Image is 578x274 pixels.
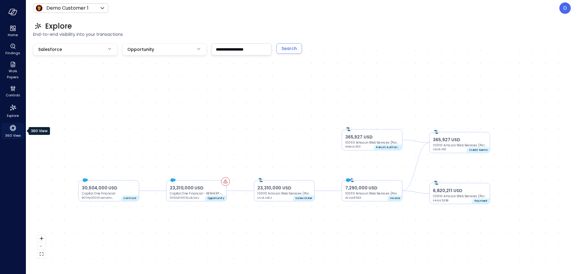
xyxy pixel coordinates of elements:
[474,199,488,203] p: Payment
[82,185,135,191] p: 30,504,000 USD
[345,140,399,145] p: 100110 Amazon Web Services (Partner)
[7,113,19,119] span: Explore
[207,196,225,201] p: Opportunity
[433,148,465,152] p: CMUS452
[38,250,45,258] button: fit view
[433,129,439,135] img: netsuite
[38,235,45,258] div: React Flow controls
[1,84,24,99] div: Controls
[1,60,24,81] div: Work Papers
[1,123,24,139] div: 360 View
[345,134,399,141] p: 365,927 USD
[295,196,312,201] p: Sales Order
[390,196,400,201] p: Invoice
[281,45,297,52] div: Search
[1,102,24,119] div: Explore
[345,191,399,195] p: 100110 Amazon Web Services (Partner)
[38,242,45,250] button: zoom out
[4,68,22,80] span: Work Papers
[170,196,202,200] p: 0063z00001Ku3LlAAJ
[433,143,486,147] p: 100110 Amazon Web Services (Partner)
[469,148,488,152] p: Credit Memo
[36,5,43,12] img: Icon
[433,180,439,186] img: netsuite
[257,191,311,195] p: 100110 Amazon Web Services (Partner)
[170,191,223,195] p: Capital One Financial - REN+EXP - AD | PS
[5,50,20,56] span: Findings
[46,5,89,12] p: Demo Customer 1
[170,185,223,191] p: 23,310,000 USD
[345,185,399,191] p: 7,290,000 USD
[8,32,18,38] span: Home
[5,132,21,139] span: 360 View
[1,24,24,39] div: Home
[402,140,430,142] g: Edge from erp_return_authorization::1683738 to erp_credit_memo::1687984
[29,127,50,135] div: 360 View
[82,177,88,183] img: salesforce
[276,43,302,54] button: Search
[559,2,571,14] div: Dudu
[38,46,62,53] span: Salesforce
[6,92,20,98] span: Controls
[258,177,264,183] img: netsuite
[345,196,378,200] p: INVUS8563
[127,46,154,53] span: Opportunity
[45,21,72,31] span: Explore
[82,191,135,195] p: Capital One Financial
[563,5,567,12] p: D
[433,137,486,143] p: 365,927 USD
[346,177,352,183] img: salesforce
[123,196,137,201] p: Contract
[433,198,465,203] p: PAYUS5338
[82,196,114,200] p: 800Py00000Jem4mIAB
[33,31,571,38] span: End-to-end visibility into your transactions
[257,185,311,191] p: 23,310,000 USD
[345,145,378,149] p: RMAUS393
[433,188,486,194] p: 6,820,211 USD
[349,177,355,183] img: netsuite
[402,142,430,191] g: Edge from erp_invoice::1667652 to erp_credit_memo::1687984
[257,196,290,200] p: SOUS4424
[376,145,400,149] p: Return Authorisation
[402,191,430,194] g: Edge from erp_invoice::1667652 to erp_payment::1863832
[170,177,176,183] img: salesforce
[1,42,24,57] div: Findings
[433,194,486,198] p: 100110 Amazon Web Services (Partner)
[38,235,45,242] button: zoom in
[346,126,352,132] img: netsuite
